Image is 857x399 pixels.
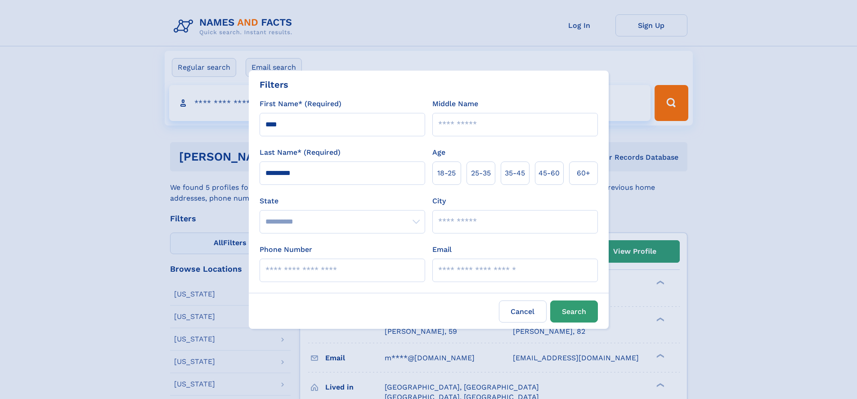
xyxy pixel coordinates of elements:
span: 35‑45 [505,168,525,179]
label: Last Name* (Required) [260,147,341,158]
label: City [432,196,446,206]
label: State [260,196,425,206]
label: Middle Name [432,99,478,109]
label: Email [432,244,452,255]
button: Search [550,300,598,323]
label: First Name* (Required) [260,99,341,109]
span: 25‑35 [471,168,491,179]
span: 18‑25 [437,168,456,179]
label: Phone Number [260,244,312,255]
label: Cancel [499,300,547,323]
span: 45‑60 [538,168,560,179]
label: Age [432,147,445,158]
div: Filters [260,78,288,91]
span: 60+ [577,168,590,179]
